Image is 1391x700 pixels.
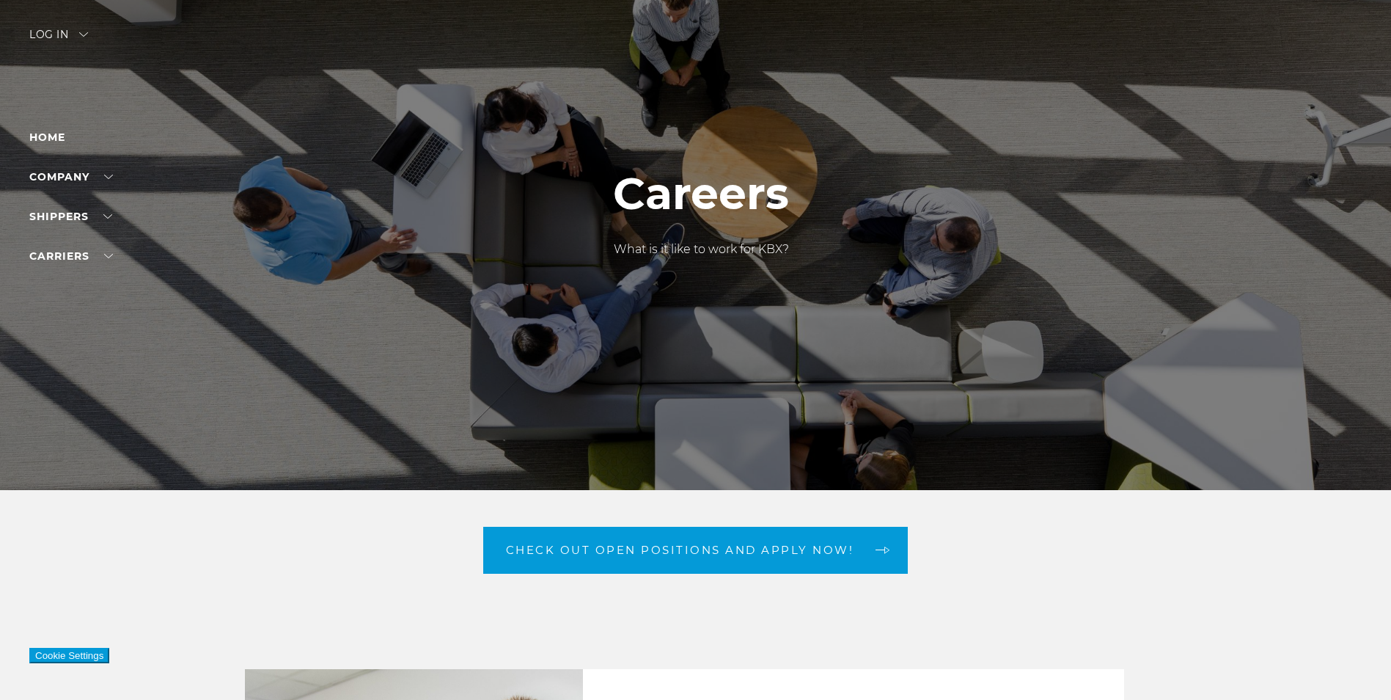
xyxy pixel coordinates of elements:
a: Check out open positions and apply now! arrow arrow [483,527,909,574]
button: Cookie Settings [29,648,109,663]
p: What is it like to work for KBX? [613,241,789,258]
img: arrow [79,32,88,37]
a: SHIPPERS [29,210,112,223]
span: Check out open positions and apply now! [506,544,854,555]
a: Company [29,170,113,183]
a: Home [29,131,65,144]
h1: Careers [613,169,789,219]
img: kbx logo [641,29,751,94]
div: Log in [29,29,88,51]
a: Carriers [29,249,113,263]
